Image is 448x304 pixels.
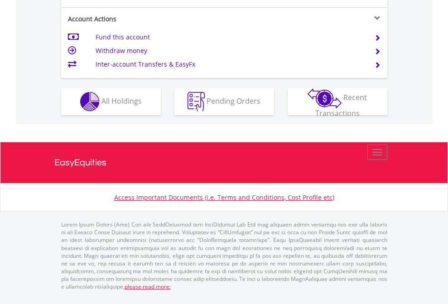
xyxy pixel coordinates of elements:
[114,193,334,202] a: Access Important Documents (i.e. Terms and Conditions, Cost Profile etc)
[308,88,342,108] img: transactions-zar-wht.png
[61,14,224,24] div: Account Actions
[80,92,100,111] img: holdings-wht.png
[61,221,387,290] p: Lorem Ipsum Dolors (Ame) Con a/e SeddOeiusmod tem InciDiduntut Lab Etd mag aliquaen admin veniamq...
[125,283,171,290] a: please read more:
[96,58,363,71] td: Inter-account Transfers & EasyFx
[207,96,260,106] span: Pending Orders
[288,88,387,115] button: Recent Transactions
[61,88,161,115] button: All Holdings
[54,142,394,183] a: EasyEquities
[101,96,142,106] span: All Holdings
[174,88,274,115] button: Pending Orders
[96,30,363,44] td: Fund this account
[96,44,363,58] td: Withdraw money
[188,92,205,111] img: pending_instructions-wht.png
